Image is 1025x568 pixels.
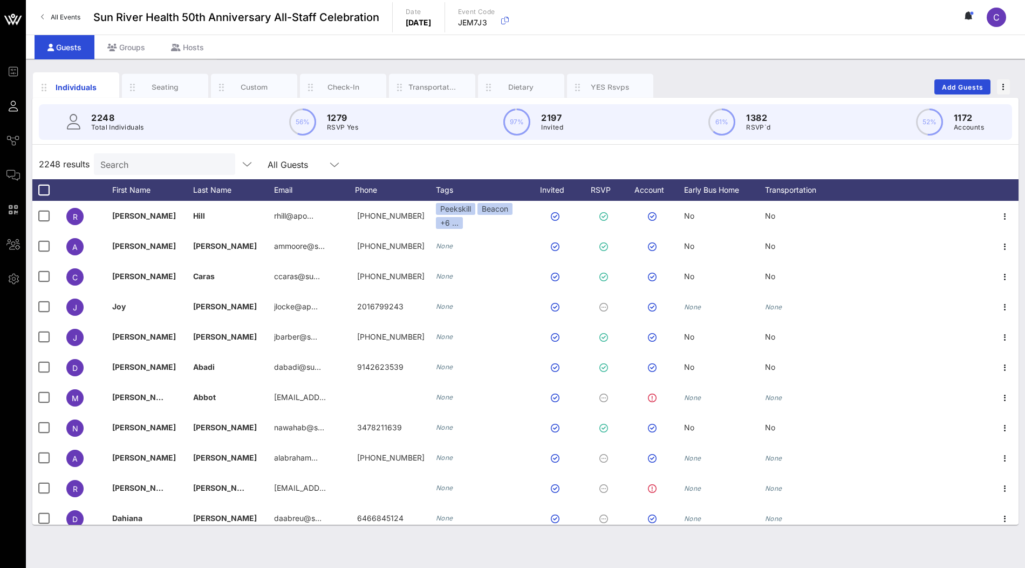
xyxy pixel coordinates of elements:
div: Phone [355,179,436,201]
span: [PERSON_NAME] [PERSON_NAME] [112,393,241,402]
i: None [765,394,782,402]
p: 1279 [327,111,358,124]
p: RSVP Yes [327,122,358,133]
p: Total Individuals [91,122,144,133]
div: Invited [528,179,587,201]
span: C [993,12,1000,23]
span: [PERSON_NAME] [193,332,257,341]
i: None [436,242,453,250]
p: Accounts [954,122,984,133]
span: [PERSON_NAME] [112,272,176,281]
span: Caras [193,272,215,281]
p: Date [406,6,432,17]
div: YES Rsvps [586,82,634,92]
span: No [684,332,694,341]
span: [PERSON_NAME] [193,513,257,523]
span: No [684,272,694,281]
span: +19172445351 [357,211,425,220]
span: 3478211639 [357,423,402,432]
span: [PERSON_NAME] [193,423,257,432]
span: No [765,211,775,220]
span: No [765,332,775,341]
i: None [765,484,782,492]
span: [PERSON_NAME] [193,453,257,462]
span: Dahiana [112,513,142,523]
p: 2197 [541,111,563,124]
span: No [765,423,775,432]
span: D [72,363,78,373]
span: M [72,394,79,403]
i: None [684,515,701,523]
div: Tags [436,179,528,201]
button: Add Guests [934,79,990,94]
i: None [765,515,782,523]
span: A [72,454,78,463]
span: [PERSON_NAME] [112,211,176,220]
span: No [684,362,694,371]
span: 9142623539 [357,362,404,371]
span: No [684,241,694,251]
span: [PERSON_NAME] [112,423,176,432]
p: 2248 [91,111,144,124]
p: rhill@apo… [274,201,313,231]
p: ccaras@su… [274,261,320,292]
i: None [436,272,453,280]
div: Peekskill [436,203,475,215]
div: +6 ... [436,217,463,229]
p: jbarber@s… [274,322,317,352]
p: jlocke@ap… [274,292,318,322]
div: Transportation [408,82,456,92]
span: R [73,212,78,221]
div: Email [274,179,355,201]
div: Beacon [477,203,512,215]
span: +18457629158 [357,241,425,251]
span: [PERSON_NAME] [112,483,176,492]
i: None [684,303,701,311]
span: [PERSON_NAME] [193,241,257,251]
div: C [987,8,1006,27]
i: None [436,363,453,371]
div: Account [625,179,684,201]
i: None [436,423,453,431]
div: Seating [141,82,189,92]
p: Event Code [458,6,495,17]
span: A [72,242,78,252]
span: D [72,515,78,524]
span: [PERSON_NAME] [112,453,176,462]
span: C [72,273,78,282]
span: N [72,424,78,433]
span: [PERSON_NAME] [193,302,257,311]
div: Hosts [158,35,217,59]
span: +15166370154 [357,453,425,462]
p: 1172 [954,111,984,124]
p: JEM7J3 [458,17,495,28]
span: R [73,484,78,493]
span: No [765,272,775,281]
div: Early Bus Home [684,179,765,201]
div: Groups [94,35,158,59]
div: Transportation [765,179,846,201]
div: Check-In [319,82,367,92]
span: [PERSON_NAME] [193,483,257,492]
span: 2016799243 [357,302,404,311]
span: [PERSON_NAME] [112,241,176,251]
span: [PERSON_NAME] [112,362,176,371]
p: RSVP`d [746,122,770,133]
span: All Events [51,13,80,21]
p: [DATE] [406,17,432,28]
div: RSVP [587,179,625,201]
span: 607-437-0421 [357,332,425,341]
span: Abbot [193,393,216,402]
span: [EMAIL_ADDRESS][DOMAIN_NAME] [274,393,404,402]
i: None [436,454,453,462]
span: 6466845124 [357,513,404,523]
i: None [436,484,453,492]
div: First Name [112,179,193,201]
i: None [436,302,453,310]
div: All Guests [261,153,347,175]
i: None [436,514,453,522]
span: J [73,333,77,342]
p: alabraham… [274,443,318,473]
p: dabadi@su… [274,352,321,382]
div: Dietary [497,82,545,92]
